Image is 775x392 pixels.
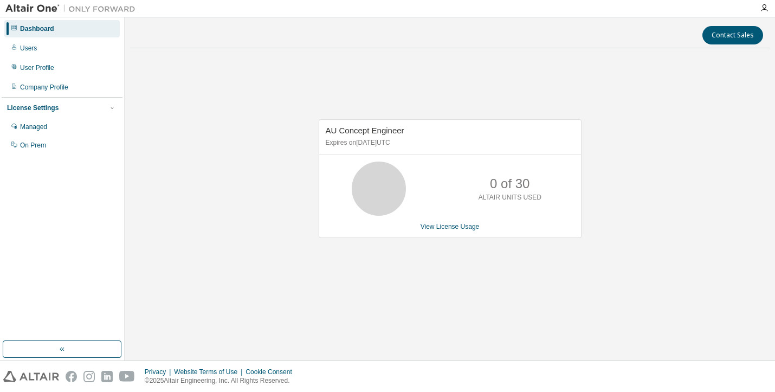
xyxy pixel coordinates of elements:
img: instagram.svg [83,371,95,382]
div: Website Terms of Use [174,368,246,376]
div: Company Profile [20,83,68,92]
div: Privacy [145,368,174,376]
div: Users [20,44,37,53]
p: ALTAIR UNITS USED [479,193,541,202]
div: License Settings [7,104,59,112]
a: View License Usage [421,223,480,230]
img: linkedin.svg [101,371,113,382]
div: Dashboard [20,24,54,33]
button: Contact Sales [702,26,763,44]
p: 0 of 30 [490,175,529,193]
div: On Prem [20,141,46,150]
p: Expires on [DATE] UTC [326,138,572,147]
img: youtube.svg [119,371,135,382]
img: facebook.svg [66,371,77,382]
div: User Profile [20,63,54,72]
span: AU Concept Engineer [326,126,404,135]
div: Managed [20,123,47,131]
p: © 2025 Altair Engineering, Inc. All Rights Reserved. [145,376,299,385]
img: Altair One [5,3,141,14]
img: altair_logo.svg [3,371,59,382]
div: Cookie Consent [246,368,298,376]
